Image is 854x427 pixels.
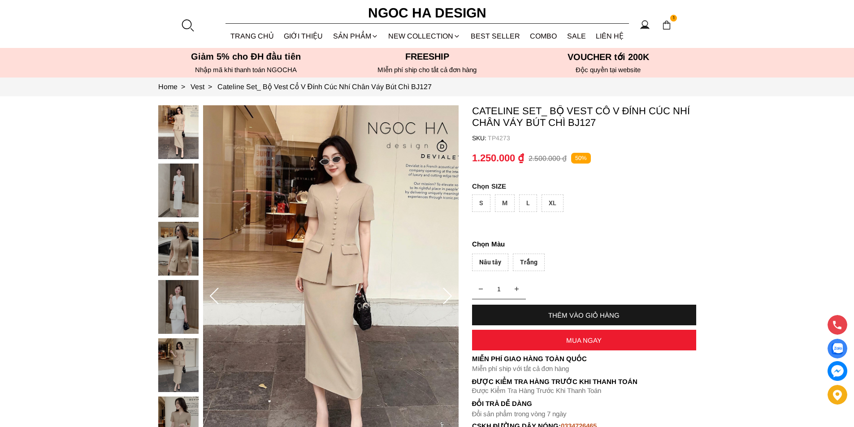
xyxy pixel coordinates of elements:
a: GIỚI THIỆU [279,24,328,48]
a: Link to Home [158,83,191,91]
a: BEST SELLER [466,24,525,48]
img: Display image [832,343,843,354]
p: SIZE [472,182,696,190]
a: LIÊN HỆ [591,24,629,48]
h6: Đổi trả dễ dàng [472,400,696,407]
p: TP4273 [488,134,696,142]
h5: VOUCHER tới 200K [520,52,696,62]
a: Combo [525,24,562,48]
a: messenger [828,361,847,381]
span: > [178,83,189,91]
img: Cateline Set_ Bộ Vest Cổ V Đính Cúc Nhí Chân Váy Bút Chì BJ127_mini_1 [158,164,199,217]
img: img-CART-ICON-ksit0nf1 [662,20,672,30]
span: > [204,83,216,91]
img: Cateline Set_ Bộ Vest Cổ V Đính Cúc Nhí Chân Váy Bút Chì BJ127_mini_0 [158,105,199,159]
a: Ngoc Ha Design [360,2,494,24]
p: 50% [571,153,591,164]
p: Được Kiểm Tra Hàng Trước Khi Thanh Toán [472,387,696,395]
img: Cateline Set_ Bộ Vest Cổ V Đính Cúc Nhí Chân Váy Bút Chì BJ127_mini_2 [158,222,199,276]
a: Link to Vest [191,83,217,91]
font: Giảm 5% cho ĐH đầu tiên [191,52,301,61]
h6: SKU: [472,134,488,142]
a: SALE [562,24,591,48]
span: 1 [670,15,677,22]
div: XL [542,194,564,212]
div: M [495,194,515,212]
div: MUA NGAY [472,336,696,344]
img: Cateline Set_ Bộ Vest Cổ V Đính Cúc Nhí Chân Váy Bút Chì BJ127_mini_4 [158,338,199,392]
a: NEW COLLECTION [383,24,466,48]
p: Cateline Set_ Bộ Vest Cổ V Đính Cúc Nhí Chân Váy Bút Chì BJ127 [472,105,696,129]
div: S [472,194,490,212]
font: Miễn phí ship với tất cả đơn hàng [472,365,569,372]
div: Nâu tây [472,254,508,271]
div: THÊM VÀO GIỎ HÀNG [472,311,696,319]
font: Nhập mã khi thanh toán NGOCHA [195,66,297,73]
font: Đổi sản phẩm trong vòng 7 ngày [472,410,567,418]
div: Trắng [513,254,545,271]
div: SẢN PHẨM [328,24,384,48]
a: TRANG CHỦ [225,24,279,48]
img: Cateline Set_ Bộ Vest Cổ V Đính Cúc Nhí Chân Váy Bút Chì BJ127_mini_3 [158,280,199,334]
input: Quantity input [472,280,526,298]
div: L [519,194,537,212]
a: Display image [828,339,847,358]
font: Freeship [405,52,449,61]
p: 1.250.000 ₫ [472,152,524,164]
font: Miễn phí giao hàng toàn quốc [472,355,587,362]
p: 2.500.000 ₫ [529,154,567,163]
p: Được Kiểm Tra Hàng Trước Khi Thanh Toán [472,378,696,386]
h6: MIễn phí ship cho tất cả đơn hàng [339,66,515,74]
h6: Độc quyền tại website [520,66,696,74]
a: Link to Cateline Set_ Bộ Vest Cổ V Đính Cúc Nhí Chân Váy Bút Chì BJ127 [217,83,432,91]
p: Màu [472,239,696,250]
